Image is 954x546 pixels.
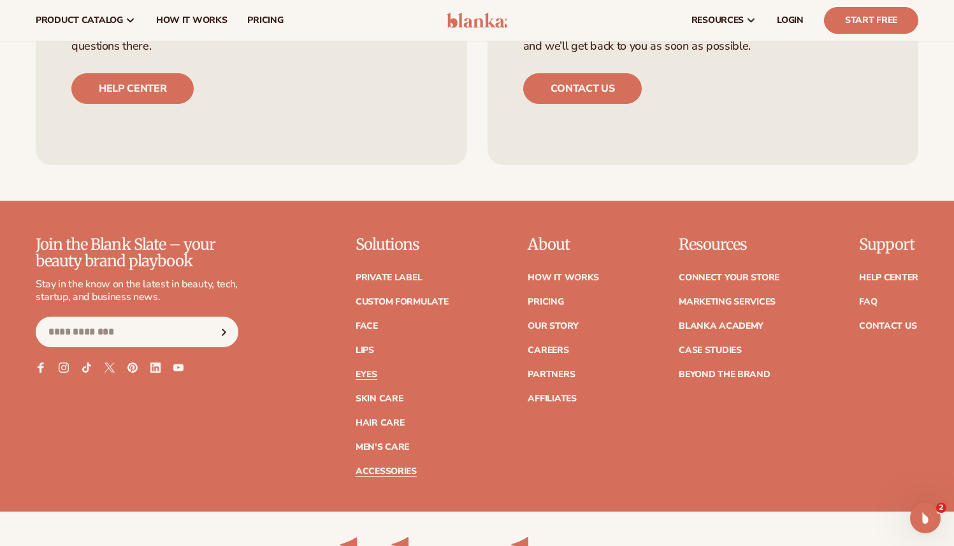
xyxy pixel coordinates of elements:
[36,15,123,25] span: product catalog
[679,370,770,379] a: Beyond the brand
[528,273,599,282] a: How It Works
[356,443,409,452] a: Men's Care
[859,273,918,282] a: Help Center
[679,273,779,282] a: Connect your store
[356,467,417,476] a: Accessories
[210,317,238,347] button: Subscribe
[936,503,946,513] span: 2
[356,370,377,379] a: Eyes
[859,236,918,253] p: Support
[679,322,763,331] a: Blanka Academy
[528,322,578,331] a: Our Story
[679,298,776,306] a: Marketing services
[36,278,238,305] p: Stay in the know on the latest in beauty, tech, startup, and business news.
[447,13,507,28] img: logo
[523,73,642,104] a: Contact us
[356,419,404,427] a: Hair Care
[156,15,228,25] span: How It Works
[356,322,378,331] a: Face
[910,503,941,533] iframe: Intercom live chat
[528,394,576,403] a: Affiliates
[523,27,883,53] p: Can’t find the answer you’re looking for? Reach out to our team directly and we’ll get back to yo...
[71,73,194,104] a: Help center
[824,7,918,34] a: Start Free
[777,15,804,25] span: LOGIN
[691,15,744,25] span: resources
[36,236,238,270] p: Join the Blank Slate – your beauty brand playbook
[528,370,575,379] a: Partners
[356,236,449,253] p: Solutions
[247,15,283,25] span: pricing
[528,298,563,306] a: Pricing
[71,27,431,53] p: Get fast support from our Help Center – we answer a lot of common questions there.
[859,322,916,331] a: Contact Us
[679,346,742,355] a: Case Studies
[528,236,599,253] p: About
[859,298,877,306] a: FAQ
[356,273,422,282] a: Private label
[356,394,403,403] a: Skin Care
[356,346,374,355] a: Lips
[356,298,449,306] a: Custom formulate
[528,346,568,355] a: Careers
[679,236,779,253] p: Resources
